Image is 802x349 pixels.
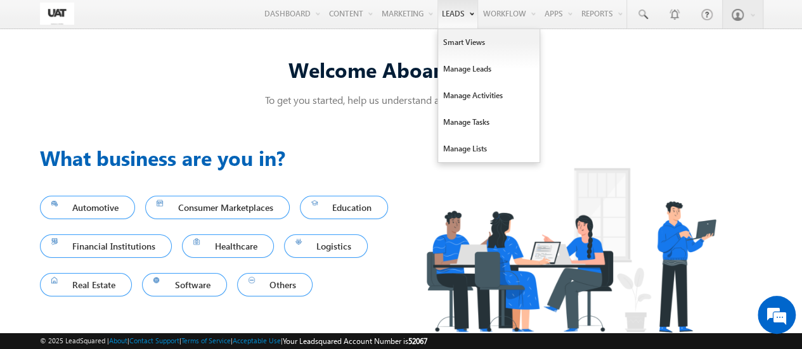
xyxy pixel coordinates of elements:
[295,238,357,255] span: Logistics
[283,336,427,346] span: Your Leadsquared Account Number is
[181,336,231,345] a: Terms of Service
[51,199,124,216] span: Automotive
[40,335,427,347] span: © 2025 LeadSquared | | | | |
[129,336,179,345] a: Contact Support
[233,336,281,345] a: Acceptable Use
[109,336,127,345] a: About
[438,56,540,82] a: Manage Leads
[408,336,427,346] span: 52067
[40,3,74,25] img: Custom Logo
[153,276,216,293] span: Software
[438,109,540,136] a: Manage Tasks
[157,199,278,216] span: Consumer Marketplaces
[311,199,377,216] span: Education
[249,276,302,293] span: Others
[40,143,401,173] h3: What business are you in?
[438,82,540,109] a: Manage Activities
[51,276,121,293] span: Real Estate
[40,93,763,106] p: To get you started, help us understand a few things about you!
[40,56,763,83] div: Welcome Aboard! Mani
[193,238,262,255] span: Healthcare
[438,136,540,162] a: Manage Lists
[51,238,161,255] span: Financial Institutions
[438,29,540,56] a: Smart Views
